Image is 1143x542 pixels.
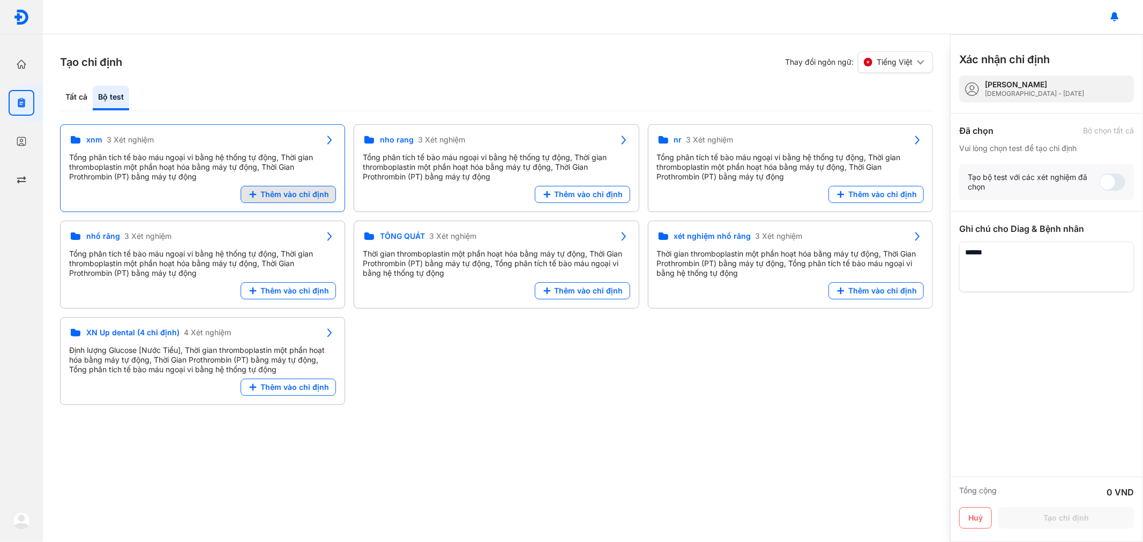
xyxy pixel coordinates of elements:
span: Thêm vào chỉ định [848,286,917,296]
span: nho rang [380,135,414,145]
span: 3 Xét nghiệm [686,135,734,145]
span: 3 Xét nghiệm [429,231,476,241]
span: 3 Xét nghiệm [756,231,803,241]
span: Tiếng Việt [877,57,913,67]
button: Thêm vào chỉ định [828,282,924,299]
span: 4 Xét nghiệm [184,328,231,337]
span: 3 Xét nghiệm [124,231,171,241]
div: Vui lòng chọn test để tạo chỉ định [959,144,1134,153]
span: nr [674,135,682,145]
button: Thêm vào chỉ định [241,379,336,396]
span: Thêm vào chỉ định [555,190,623,199]
div: 0 VND [1107,486,1134,499]
div: Thời gian thromboplastin một phần hoạt hóa bằng máy tự động, Thời Gian Prothrombin (PT) bằng máy ... [363,249,630,278]
div: Tổng phân tích tế bào máu ngoại vi bằng hệ thống tự động, Thời gian thromboplastin một phần hoạt ... [69,153,336,182]
div: Tổng cộng [959,486,997,499]
h3: Tạo chỉ định [60,55,122,70]
button: Thêm vào chỉ định [828,186,924,203]
span: xét nghiệm nhổ răng [674,231,751,241]
div: Thời gian thromboplastin một phần hoạt hóa bằng máy tự động, Thời Gian Prothrombin (PT) bằng máy ... [657,249,924,278]
span: xnm [86,135,102,145]
h3: Xác nhận chỉ định [959,52,1050,67]
span: Thêm vào chỉ định [260,190,329,199]
div: Thay đổi ngôn ngữ: [785,51,933,73]
button: Tạo chỉ định [998,507,1134,529]
span: 3 Xét nghiệm [418,135,465,145]
div: Tổng phân tích tế bào máu ngoại vi bằng hệ thống tự động, Thời gian thromboplastin một phần hoạt ... [69,249,336,278]
div: Bộ test [93,86,129,110]
div: Tổng phân tích tế bào máu ngoại vi bằng hệ thống tự động, Thời gian thromboplastin một phần hoạt ... [363,153,630,182]
span: nhổ răng [86,231,120,241]
div: Định lượng Glucose [Nước Tiểu], Thời gian thromboplastin một phần hoạt hóa bằng máy tự động, Thời... [69,345,336,374]
div: Tổng phân tích tế bào máu ngoại vi bằng hệ thống tự động, Thời gian thromboplastin một phần hoạt ... [657,153,924,182]
span: Thêm vào chỉ định [260,286,329,296]
button: Thêm vào chỉ định [241,186,336,203]
div: Ghi chú cho Diag & Bệnh nhân [959,222,1134,235]
div: Tất cả [60,86,93,110]
button: Huỷ [959,507,992,529]
img: logo [13,9,29,25]
span: Thêm vào chỉ định [848,190,917,199]
button: Thêm vào chỉ định [241,282,336,299]
span: Thêm vào chỉ định [260,382,329,392]
img: logo [13,512,30,529]
button: Thêm vào chỉ định [535,282,630,299]
span: XN Up dental (4 chỉ định) [86,328,180,337]
div: Bỏ chọn tất cả [1083,126,1134,135]
div: Tạo bộ test với các xét nghiệm đã chọn [968,172,1100,192]
span: Thêm vào chỉ định [555,286,623,296]
button: Thêm vào chỉ định [535,186,630,203]
span: TỔNG QUÁT [380,231,425,241]
div: Đã chọn [959,124,993,137]
div: [DEMOGRAPHIC_DATA] - [DATE] [985,89,1084,98]
div: [PERSON_NAME] [985,80,1084,89]
span: 3 Xét nghiệm [107,135,154,145]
